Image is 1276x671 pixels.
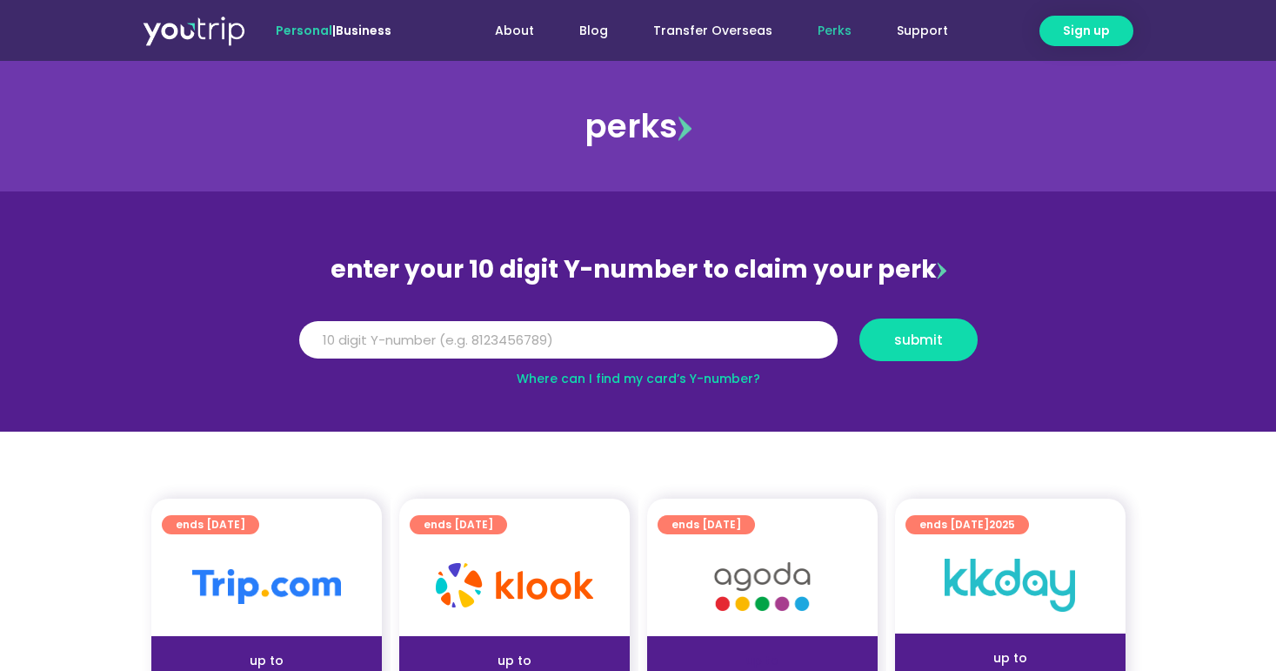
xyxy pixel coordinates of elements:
[746,652,778,669] span: up to
[472,15,557,47] a: About
[438,15,971,47] nav: Menu
[658,515,755,534] a: ends [DATE]
[1063,22,1110,40] span: Sign up
[176,515,245,534] span: ends [DATE]
[517,370,760,387] a: Where can I find my card’s Y-number?
[413,652,616,670] div: up to
[410,515,507,534] a: ends [DATE]
[989,517,1015,532] span: 2025
[162,515,259,534] a: ends [DATE]
[557,15,631,47] a: Blog
[909,649,1112,668] div: up to
[919,515,1015,534] span: ends [DATE]
[165,652,368,670] div: up to
[671,515,741,534] span: ends [DATE]
[1039,16,1133,46] a: Sign up
[631,15,795,47] a: Transfer Overseas
[859,319,978,361] button: submit
[276,22,332,39] span: Personal
[874,15,971,47] a: Support
[299,319,978,374] form: Y Number
[894,333,943,346] span: submit
[424,515,493,534] span: ends [DATE]
[795,15,874,47] a: Perks
[336,22,391,39] a: Business
[905,515,1029,534] a: ends [DATE]2025
[276,22,391,39] span: |
[291,247,986,292] div: enter your 10 digit Y-number to claim your perk
[299,321,838,359] input: 10 digit Y-number (e.g. 8123456789)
